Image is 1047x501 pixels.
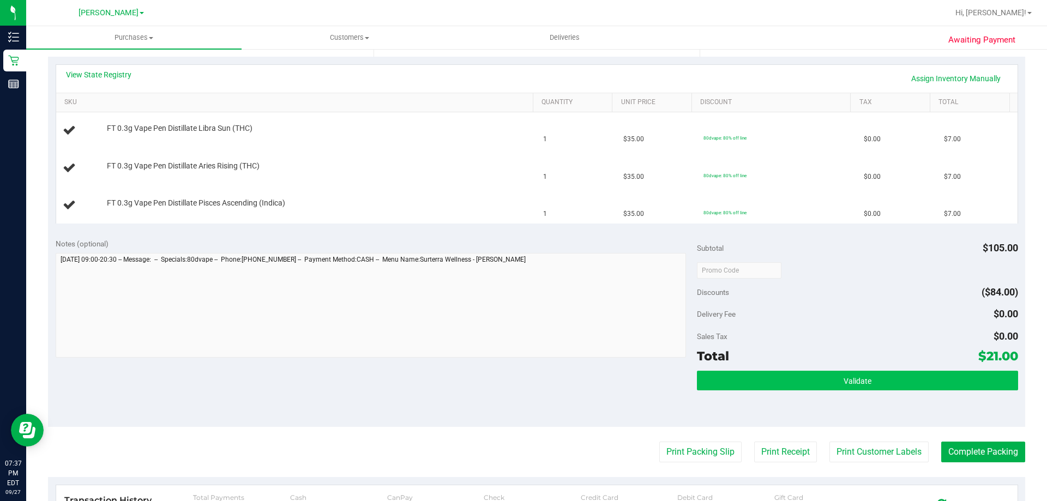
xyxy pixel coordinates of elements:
[697,310,736,318] span: Delivery Fee
[623,172,644,182] span: $35.00
[844,377,871,385] span: Validate
[904,69,1008,88] a: Assign Inventory Manually
[79,8,139,17] span: [PERSON_NAME]
[703,173,747,178] span: 80dvape: 80% off line
[535,33,594,43] span: Deliveries
[541,98,608,107] a: Quantity
[543,172,547,182] span: 1
[941,442,1025,462] button: Complete Packing
[107,198,285,208] span: FT 0.3g Vape Pen Distillate Pisces Ascending (Indica)
[242,26,457,49] a: Customers
[659,442,742,462] button: Print Packing Slip
[26,33,242,43] span: Purchases
[697,262,781,279] input: Promo Code
[107,161,260,171] span: FT 0.3g Vape Pen Distillate Aries Rising (THC)
[697,348,729,364] span: Total
[26,26,242,49] a: Purchases
[754,442,817,462] button: Print Receipt
[64,98,528,107] a: SKU
[623,134,644,144] span: $35.00
[944,209,961,219] span: $7.00
[864,172,881,182] span: $0.00
[994,308,1018,319] span: $0.00
[938,98,1005,107] a: Total
[703,210,747,215] span: 80dvape: 80% off line
[697,282,729,302] span: Discounts
[697,244,724,252] span: Subtotal
[5,458,21,488] p: 07:37 PM EDT
[994,330,1018,342] span: $0.00
[11,414,44,446] iframe: Resource center
[623,209,644,219] span: $35.00
[8,79,19,89] inline-svg: Reports
[859,98,926,107] a: Tax
[955,8,1026,17] span: Hi, [PERSON_NAME]!
[700,98,846,107] a: Discount
[56,239,109,248] span: Notes (optional)
[621,98,688,107] a: Unit Price
[107,123,252,134] span: FT 0.3g Vape Pen Distillate Libra Sun (THC)
[543,134,547,144] span: 1
[5,488,21,496] p: 09/27
[944,172,961,182] span: $7.00
[983,242,1018,253] span: $105.00
[944,134,961,144] span: $7.00
[978,348,1018,364] span: $21.00
[242,33,456,43] span: Customers
[543,209,547,219] span: 1
[457,26,672,49] a: Deliveries
[697,332,727,341] span: Sales Tax
[864,209,881,219] span: $0.00
[8,55,19,66] inline-svg: Retail
[864,134,881,144] span: $0.00
[8,32,19,43] inline-svg: Inventory
[66,69,131,80] a: View State Registry
[982,286,1018,298] span: ($84.00)
[697,371,1018,390] button: Validate
[829,442,929,462] button: Print Customer Labels
[948,34,1015,46] span: Awaiting Payment
[703,135,747,141] span: 80dvape: 80% off line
